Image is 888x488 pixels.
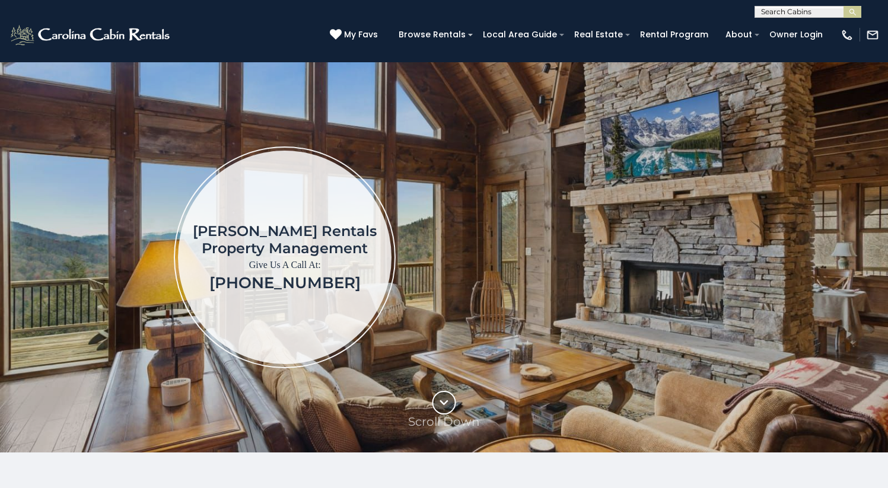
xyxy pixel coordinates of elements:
[209,273,361,292] a: [PHONE_NUMBER]
[841,28,854,42] img: phone-regular-white.png
[866,28,879,42] img: mail-regular-white.png
[9,23,173,47] img: White-1-2.png
[477,25,563,44] a: Local Area Guide
[720,25,758,44] a: About
[330,28,381,42] a: My Favs
[552,97,871,417] iframe: New Contact Form
[634,25,714,44] a: Rental Program
[763,25,829,44] a: Owner Login
[568,25,629,44] a: Real Estate
[193,257,377,273] p: Give Us A Call At:
[408,414,480,429] p: Scroll Down
[393,25,472,44] a: Browse Rentals
[193,222,377,257] h1: [PERSON_NAME] Rentals Property Management
[344,28,378,41] span: My Favs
